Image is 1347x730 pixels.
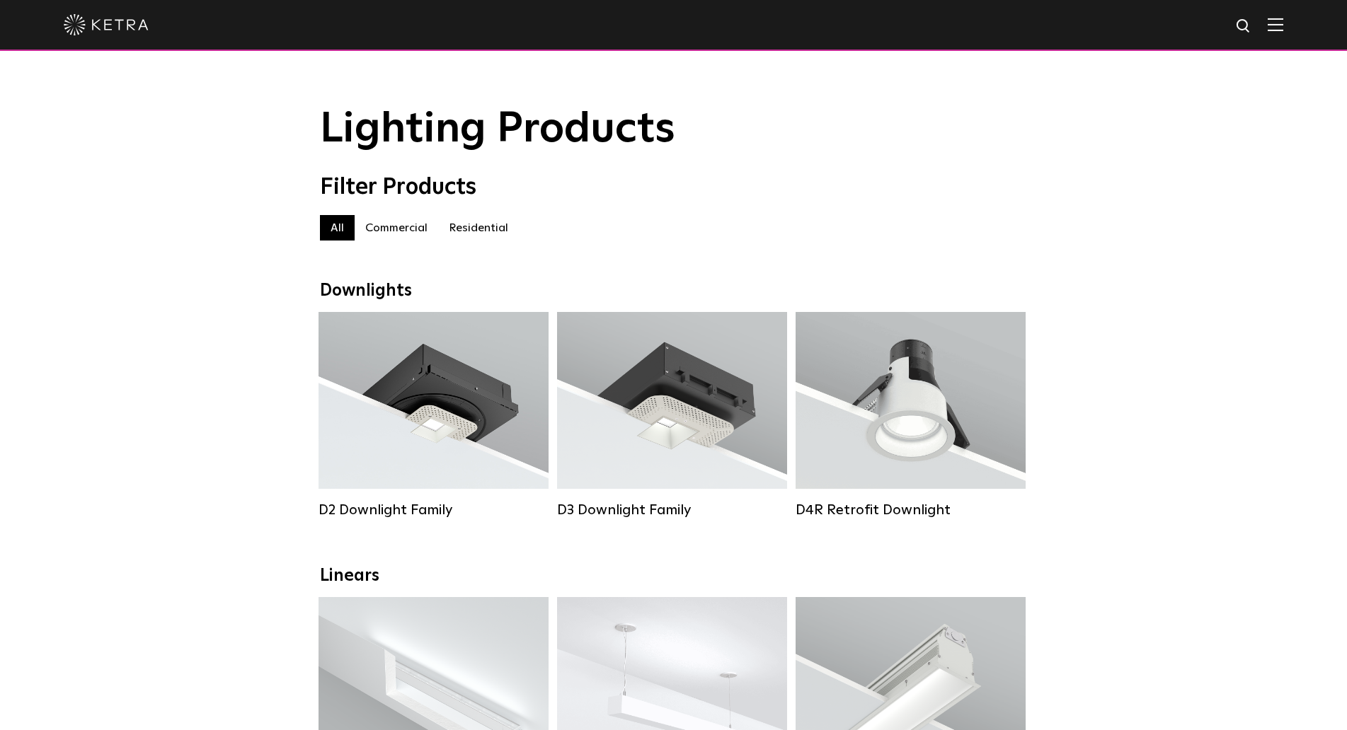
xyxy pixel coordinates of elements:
[319,502,549,518] div: D2 Downlight Family
[355,215,438,241] label: Commercial
[320,215,355,241] label: All
[1235,18,1253,35] img: search icon
[438,215,519,241] label: Residential
[320,566,1028,586] div: Linears
[1268,18,1283,31] img: Hamburger%20Nav.svg
[64,14,149,35] img: ketra-logo-2019-white
[796,312,1026,518] a: D4R Retrofit Downlight Lumen Output:800Colors:White / BlackBeam Angles:15° / 25° / 40° / 60°Watta...
[557,502,787,518] div: D3 Downlight Family
[796,502,1026,518] div: D4R Retrofit Downlight
[557,312,787,518] a: D3 Downlight Family Lumen Output:700 / 900 / 1100Colors:White / Black / Silver / Bronze / Paintab...
[320,281,1028,301] div: Downlights
[319,312,549,518] a: D2 Downlight Family Lumen Output:1200Colors:White / Black / Gloss Black / Silver / Bronze / Silve...
[320,174,1028,201] div: Filter Products
[320,108,675,151] span: Lighting Products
